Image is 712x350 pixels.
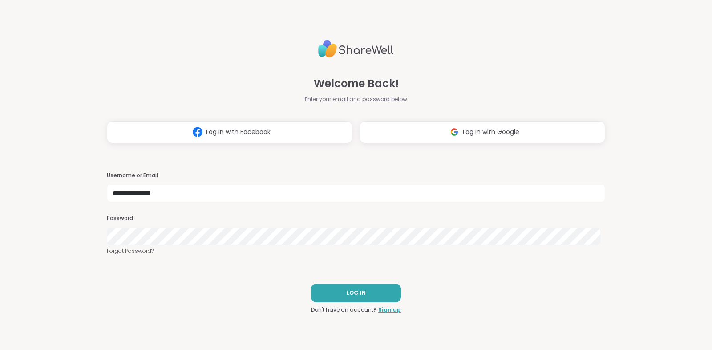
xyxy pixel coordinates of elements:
[107,247,605,255] a: Forgot Password?
[107,121,352,143] button: Log in with Facebook
[347,289,366,297] span: LOG IN
[107,215,605,222] h3: Password
[206,127,271,137] span: Log in with Facebook
[318,36,394,61] img: ShareWell Logo
[311,306,376,314] span: Don't have an account?
[446,124,463,140] img: ShareWell Logomark
[311,284,401,302] button: LOG IN
[189,124,206,140] img: ShareWell Logomark
[314,76,399,92] span: Welcome Back!
[360,121,605,143] button: Log in with Google
[305,95,407,103] span: Enter your email and password below
[378,306,401,314] a: Sign up
[107,172,605,179] h3: Username or Email
[463,127,519,137] span: Log in with Google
